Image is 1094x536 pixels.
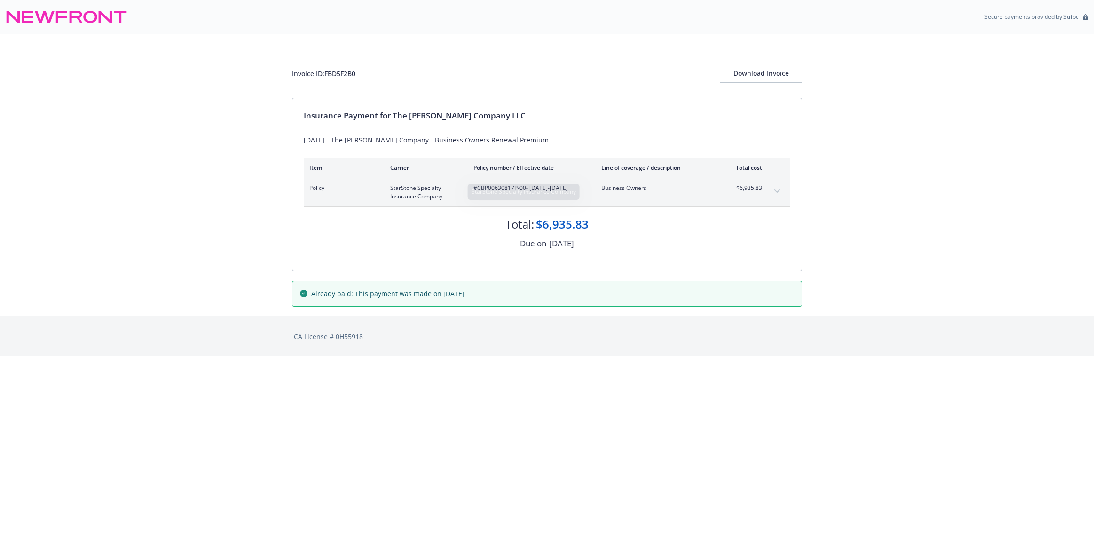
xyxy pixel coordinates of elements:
[601,184,712,192] span: Business Owners
[505,216,534,232] div: Total:
[770,184,785,199] button: expand content
[473,164,586,172] div: Policy number / Effective date
[309,184,375,192] span: Policy
[390,184,458,201] span: StarStone Specialty Insurance Company
[727,184,762,192] span: $6,935.83
[536,216,589,232] div: $6,935.83
[720,64,802,83] button: Download Invoice
[984,13,1079,21] p: Secure payments provided by Stripe
[520,237,546,250] div: Due on
[304,110,790,122] div: Insurance Payment for The [PERSON_NAME] Company LLC
[390,164,458,172] div: Carrier
[294,331,800,341] div: CA License # 0H55918
[549,237,574,250] div: [DATE]
[311,289,464,299] span: Already paid: This payment was made on [DATE]
[309,164,375,172] div: Item
[304,135,790,145] div: [DATE] - The [PERSON_NAME] Company - Business Owners Renewal Premium
[727,164,762,172] div: Total cost
[601,164,712,172] div: Line of coverage / description
[304,178,790,206] div: PolicyStarStone Specialty Insurance Company#CBP00630817P-00- [DATE]-[DATE]Business Owners$6,935.8...
[720,64,802,82] div: Download Invoice
[292,69,355,79] div: Invoice ID: FBD5F2B0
